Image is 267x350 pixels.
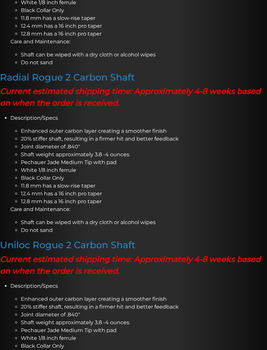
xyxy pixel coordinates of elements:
span: Do not sand [21,59,53,66]
span: Shaft can be wiped with a dry cloth or alcohol wipes [21,219,156,225]
span: Pechauer Jade Medium Tip with pad [21,327,117,333]
span: White 1/8 inch ferrule [21,167,76,173]
span: 12.4 mm has a 16 inch pro taper [21,23,102,29]
span: Description/Specs [10,115,58,121]
span: Care and Maintenance: [10,38,70,45]
span: Joint diameter of .840″ [21,144,80,150]
span: 11.8 mm has a slow-rise taper [21,183,95,189]
span: 12.8 mm has a 16 inch pro taper [21,198,102,205]
span: Pechauer Jade Medium Tip with pad [21,159,117,165]
span: Care and Maintenance: [10,206,70,212]
span: Enhanced outer carbon layer creating a smoother finish [21,296,167,302]
span: 12.4 mm has a 16 inch pro taper [21,190,102,197]
span: Do not sand [21,227,53,233]
span: White 1/8 inch ferrule [21,335,76,341]
span: Black Collar Only [21,7,64,13]
span: 11.8 mm has a slow-rise taper [21,15,95,21]
span: Enhanced outer carbon layer creating a smoother finish [21,128,167,134]
span: 20% stiffer shaft, resulting in a firmer hit and better feedback [21,304,179,310]
span: Black Collar Only [21,343,64,349]
span: Black Collar Only [21,175,64,181]
span: Shaft weight approximately 3.8 -4 ounces [21,151,129,158]
span: Joint diameter of .840″ [21,312,80,318]
span: 12.8 mm has a 16 inch pro taper [21,31,102,37]
span: Shaft weight approximately 3.8 -4 ounces [21,319,129,326]
span: Shaft can be wiped with a dry cloth or alcohol wipes [21,52,156,58]
span: 20% stiffer shaft, resulting in a firmer hit and better feedback [21,136,179,142]
span: Description/Specs [10,283,58,289]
